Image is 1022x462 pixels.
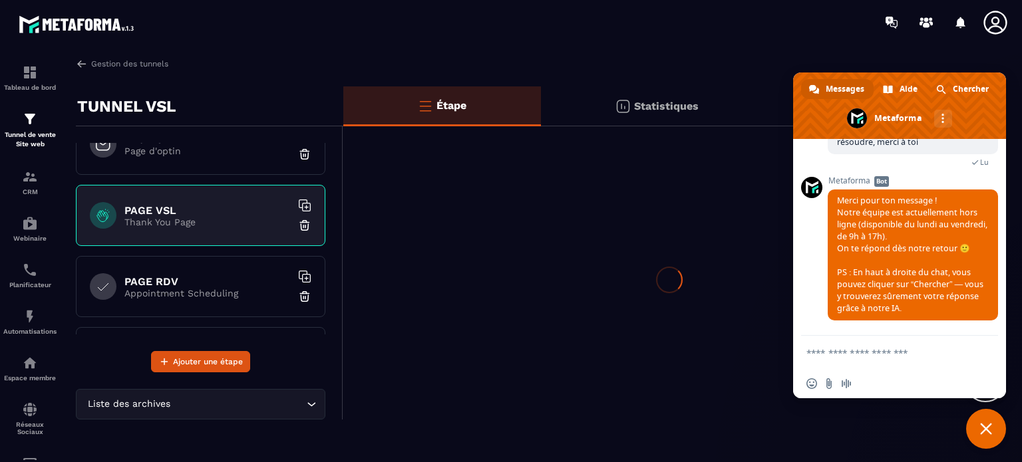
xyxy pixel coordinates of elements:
p: Appointment Scheduling [124,288,291,298]
a: formationformationTableau de bord [3,55,57,101]
img: automations [22,215,38,231]
input: Search for option [173,397,303,411]
a: formationformationCRM [3,159,57,205]
a: schedulerschedulerPlanificateur [3,252,57,298]
span: Envoyer un fichier [824,378,834,389]
img: trash [298,290,311,303]
img: automations [22,308,38,324]
span: Liste des archives [85,397,173,411]
div: Autres canaux [934,110,952,128]
span: Messages [826,79,864,99]
span: Aide [900,79,918,99]
div: Search for option [76,389,325,419]
p: Statistiques [634,100,699,112]
img: automations [22,355,38,371]
h6: PAGE RDV [124,275,291,288]
a: social-networksocial-networkRéseaux Sociaux [3,392,57,445]
p: Tunnel de vente Site web [3,130,57,149]
p: Étape [436,99,466,112]
a: Gestion des tunnels [76,58,168,70]
img: logo [19,12,138,37]
p: TUNNEL VSL [77,93,176,120]
h6: PAGE VSL [124,204,291,217]
img: social-network [22,402,38,417]
span: Lu [980,158,989,167]
button: Ajouter une étape [151,351,250,372]
p: Page d'optin [124,146,291,156]
a: automationsautomationsWebinaire [3,205,57,252]
p: CRM [3,188,57,195]
img: trash [298,219,311,232]
p: Automatisations [3,328,57,335]
span: Message audio [841,378,852,389]
span: Chercher [953,79,989,99]
img: arrow [76,58,88,70]
img: formation [22,169,38,185]
p: Webinaire [3,235,57,242]
div: Aide [875,79,927,99]
p: Espace membre [3,374,57,382]
p: Réseaux Sociaux [3,421,57,435]
p: Planificateur [3,281,57,289]
span: Insérer un emoji [806,378,817,389]
a: automationsautomationsAutomatisations [3,298,57,345]
textarea: Entrez votre message... [806,347,963,359]
img: scheduler [22,262,38,278]
div: Fermer le chat [966,409,1006,449]
a: formationformationTunnel de vente Site web [3,101,57,159]
p: Thank You Page [124,217,291,227]
a: automationsautomationsEspace membre [3,345,57,392]
img: trash [298,148,311,161]
p: Tableau de bord [3,84,57,91]
div: Chercher [928,79,998,99]
img: formation [22,111,38,127]
span: Ajouter une étape [173,355,243,368]
span: Merci pour ton message ! Notre équipe est actuellement hors ligne (disponible du lundi au vendred... [837,195,987,314]
img: stats.20deebd0.svg [615,98,631,114]
img: bars-o.4a397970.svg [417,98,433,114]
div: Messages [801,79,874,99]
span: Metaforma [828,176,998,185]
img: formation [22,64,38,80]
span: Bot [874,176,889,187]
